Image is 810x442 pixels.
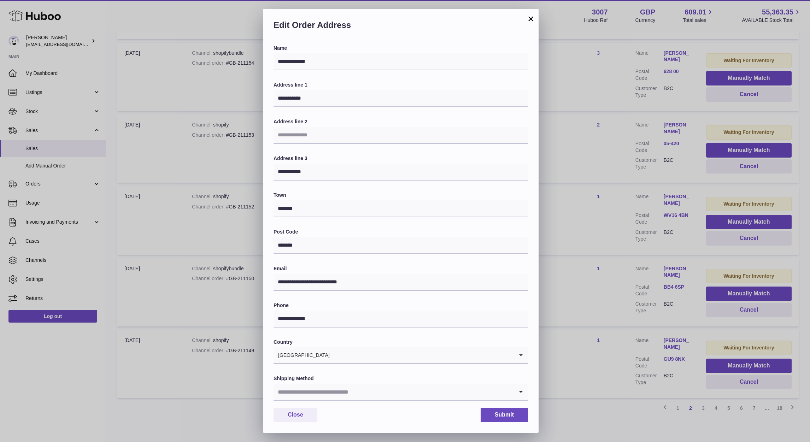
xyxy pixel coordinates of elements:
[274,19,528,34] h2: Edit Order Address
[274,375,528,382] label: Shipping Method
[274,229,528,235] label: Post Code
[481,408,528,422] button: Submit
[274,347,528,364] div: Search for option
[274,339,528,346] label: Country
[274,45,528,52] label: Name
[274,82,528,88] label: Address line 1
[274,265,528,272] label: Email
[274,192,528,199] label: Town
[274,384,528,401] div: Search for option
[274,302,528,309] label: Phone
[274,155,528,162] label: Address line 3
[274,347,330,363] span: [GEOGRAPHIC_DATA]
[330,347,514,363] input: Search for option
[274,118,528,125] label: Address line 2
[527,14,535,23] button: ×
[274,384,514,400] input: Search for option
[274,408,317,422] button: Close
